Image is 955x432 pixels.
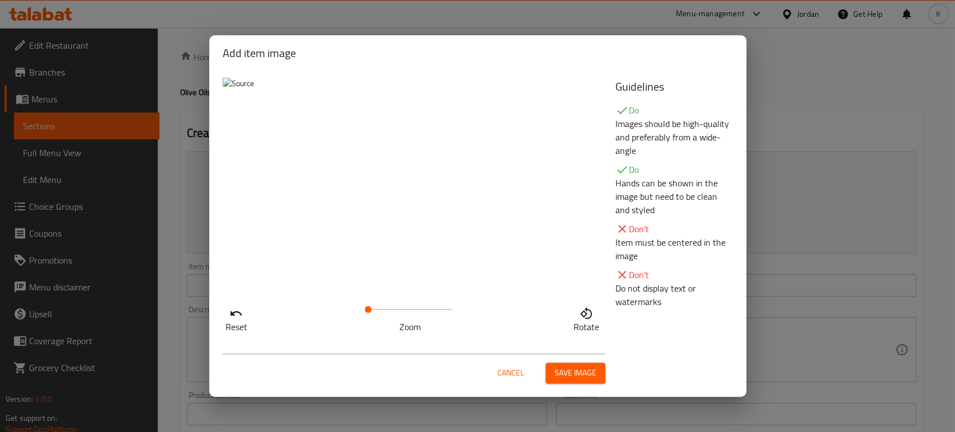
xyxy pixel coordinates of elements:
[223,44,733,62] h2: Add item image
[615,163,733,176] p: Do
[615,222,733,236] p: Don't
[545,363,605,383] button: Save image
[223,78,255,89] img: Source
[223,304,250,332] button: Reset
[615,104,733,117] p: Do
[368,320,452,334] p: Zoom
[615,117,733,157] p: Images should be high-quality and preferably from a wide-angle
[497,366,524,380] span: Cancel
[571,304,602,332] button: Rotate
[615,176,733,217] p: Hands can be shown in the image but need to be clean and styled
[615,78,733,96] h5: Guidelines
[225,320,247,334] p: Reset
[615,236,733,262] p: Item must be centered in the image
[493,363,529,383] button: Cancel
[554,366,596,380] span: Save image
[615,268,733,281] p: Don't
[573,320,599,334] p: Rotate
[615,281,733,308] p: Do not display text or watermarks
